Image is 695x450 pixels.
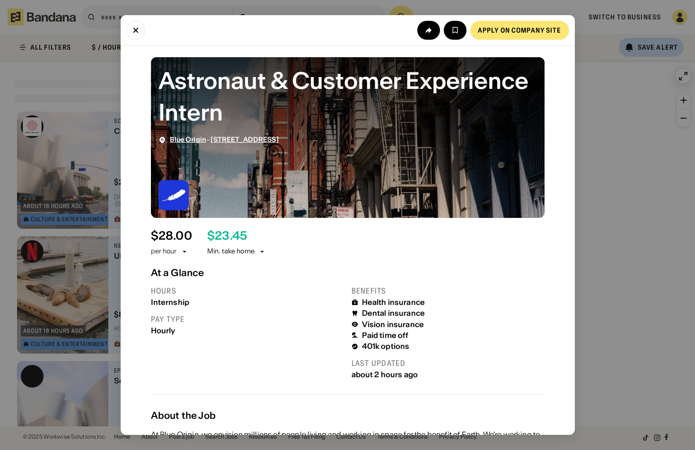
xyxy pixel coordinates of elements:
img: Blue Origin logo [158,180,189,210]
a: Blue Origin [170,135,206,144]
div: Dental insurance [362,309,425,318]
div: about 2 hours ago [352,370,545,379]
div: Apply on company site [478,27,562,34]
button: Close [126,21,145,40]
div: Paid time off [362,331,409,340]
div: Benefits [352,286,545,296]
div: $ 28.00 [151,229,192,243]
div: Last updated [352,358,545,368]
div: Astronaut & Customer Experience Intern [158,65,537,128]
div: $ 23.45 [207,229,247,243]
div: Pay type [151,314,344,324]
div: Vision insurance [362,320,424,329]
div: Hourly [151,326,344,335]
div: Min. take home [207,247,266,256]
div: · [170,136,279,144]
div: 401k options [362,342,410,351]
div: Health insurance [362,298,425,307]
div: Internship [151,298,344,307]
div: At a Glance [151,267,545,278]
a: Apply on company site [470,21,569,40]
a: [STREET_ADDRESS] [211,135,278,144]
div: Hours [151,286,344,296]
div: About the Job [151,410,545,421]
div: per hour [151,247,177,256]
